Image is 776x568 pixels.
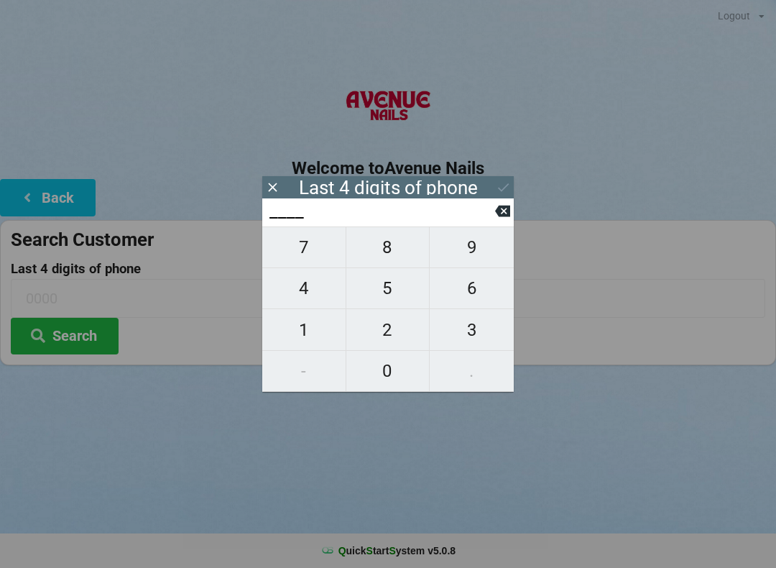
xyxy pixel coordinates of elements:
button: 3 [430,309,514,350]
span: 6 [430,273,514,303]
button: 7 [262,226,346,268]
button: 9 [430,226,514,268]
button: 2 [346,309,430,350]
button: 5 [346,268,430,309]
button: 1 [262,309,346,350]
button: 0 [346,351,430,392]
span: 2 [346,315,430,345]
span: 4 [262,273,346,303]
span: 7 [262,232,346,262]
button: 8 [346,226,430,268]
span: 8 [346,232,430,262]
span: 0 [346,356,430,386]
span: 3 [430,315,514,345]
span: 1 [262,315,346,345]
div: Last 4 digits of phone [299,180,478,195]
span: 5 [346,273,430,303]
button: 6 [430,268,514,309]
span: 9 [430,232,514,262]
button: 4 [262,268,346,309]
